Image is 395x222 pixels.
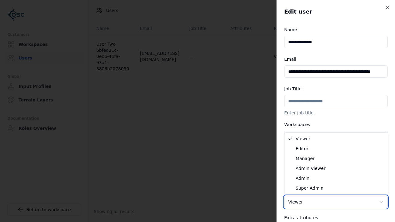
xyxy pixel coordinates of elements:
span: Editor [296,146,308,152]
span: Admin Viewer [296,165,326,171]
span: Admin [296,175,310,181]
span: Manager [296,155,314,162]
span: Viewer [296,136,310,142]
span: Super Admin [296,185,323,191]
